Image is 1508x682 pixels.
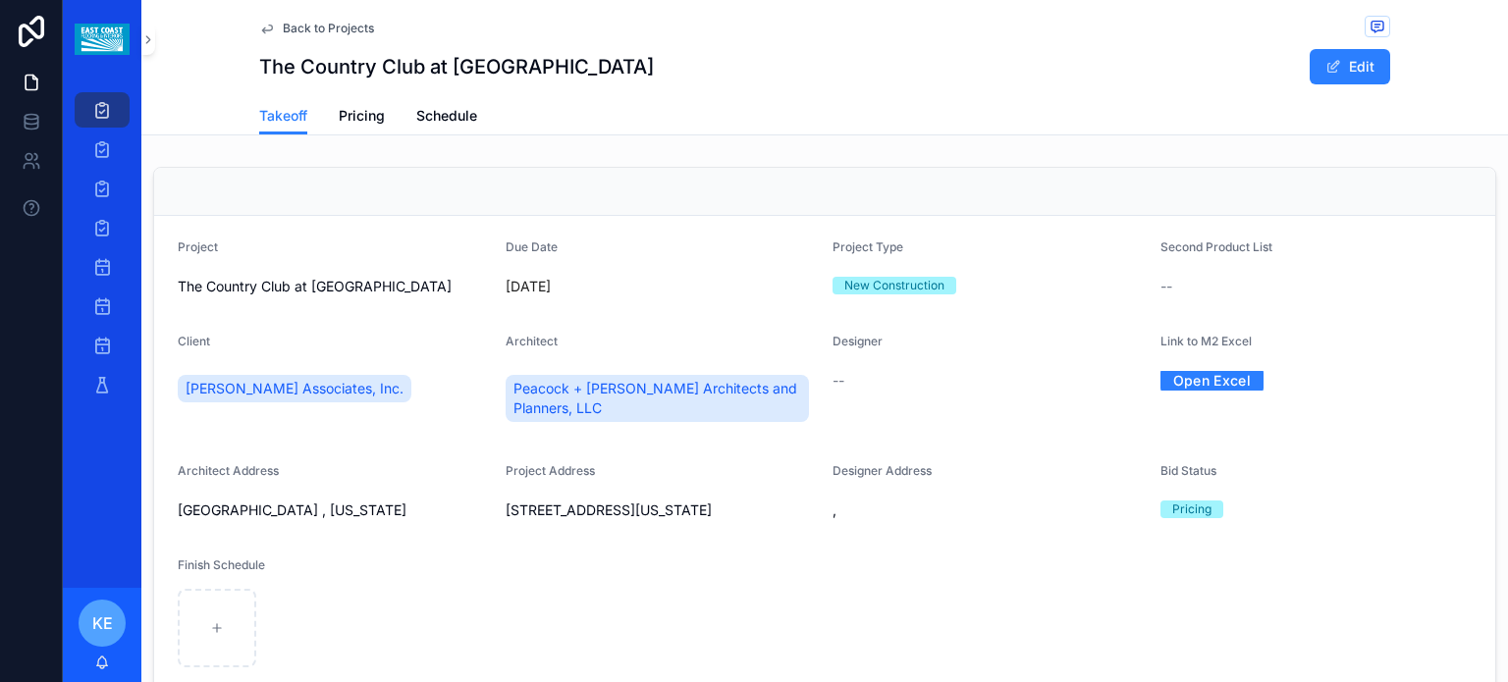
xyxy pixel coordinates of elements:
span: -- [1160,277,1172,296]
img: App logo [75,24,129,55]
p: [DATE] [506,277,551,296]
span: KE [92,611,113,635]
a: Back to Projects [259,21,374,36]
span: Project [178,239,218,254]
span: , [833,500,1145,520]
div: scrollable content [63,79,141,428]
span: Link to M2 Excel [1160,334,1252,348]
span: -- [833,371,844,391]
span: Designer Address [833,463,932,478]
button: Edit [1310,49,1390,84]
a: Pricing [339,98,385,137]
span: Project Type [833,239,903,254]
span: Bid Status [1160,463,1216,478]
span: Second Product List [1160,239,1272,254]
span: Architect [506,334,558,348]
span: Peacock + [PERSON_NAME] Architects and Planners, LLC [513,379,802,418]
span: Back to Projects [283,21,374,36]
span: Due Date [506,239,558,254]
span: [GEOGRAPHIC_DATA] , [US_STATE] [178,500,490,520]
span: Schedule [416,106,477,126]
span: Designer [833,334,883,348]
span: Pricing [339,106,385,126]
span: [PERSON_NAME] Associates, Inc. [186,379,404,398]
span: The Country Club at [GEOGRAPHIC_DATA] [178,277,490,296]
h1: The Country Club at [GEOGRAPHIC_DATA] [259,53,654,80]
span: Takeoff [259,106,307,126]
span: [STREET_ADDRESS][US_STATE] [506,500,818,520]
a: Open Excel [1160,365,1265,395]
a: [PERSON_NAME] Associates, Inc. [178,375,411,402]
div: New Construction [844,277,944,294]
a: Takeoff [259,98,307,135]
a: Peacock + [PERSON_NAME] Architects and Planners, LLC [506,375,810,422]
div: Pricing [1172,500,1212,518]
span: Architect Address [178,463,279,478]
span: Finish Schedule [178,557,265,572]
a: Schedule [416,98,477,137]
span: Project Address [506,463,595,478]
span: Client [178,334,210,348]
